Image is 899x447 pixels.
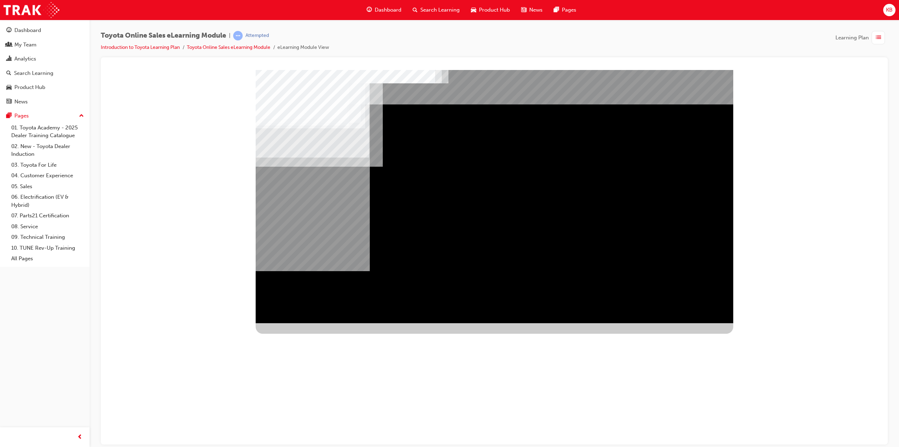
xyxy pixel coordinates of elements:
span: chart-icon [6,56,12,62]
a: 06. Electrification (EV & Hybrid) [8,192,87,210]
span: up-icon [79,111,84,121]
span: prev-icon [77,433,83,442]
div: Module Navigation [149,266,627,300]
span: guage-icon [6,27,12,34]
div: Search Learning [14,69,53,77]
a: 07. Parts21 Certification [8,210,87,221]
div: BACK [149,300,193,313]
button: Learning Plan [835,31,888,44]
div: Dashboard [14,26,41,34]
div: Pages [14,112,29,120]
li: eLearning Module View [277,44,329,52]
a: Analytics [3,52,87,65]
img: Trak [4,2,59,18]
span: Search Learning [420,6,460,14]
button: Pages [3,109,87,122]
button: KB [883,4,895,16]
span: pages-icon [554,6,559,14]
a: 02. New - Toyota Dealer Induction [8,141,87,160]
a: Introduction to Toyota Learning Plan [101,44,180,50]
span: | [229,32,230,40]
div: My Team [14,41,37,49]
div: Product Hub [14,83,45,91]
a: Toyota Online Sales eLearning Module [187,44,270,50]
a: 05. Sales [8,181,87,192]
a: 01. Toyota Academy - 2025 Dealer Training Catalogue [8,122,87,141]
a: Dashboard [3,24,87,37]
a: Search Learning [3,67,87,80]
a: 09. Technical Training [8,232,87,243]
span: people-icon [6,42,12,48]
span: search-icon [413,6,418,14]
div: Attempted [245,32,269,39]
span: list-icon [876,33,881,42]
a: guage-iconDashboard [361,3,407,17]
a: Product Hub [3,81,87,94]
a: car-iconProduct Hub [465,3,516,17]
a: 03. Toyota For Life [8,160,87,171]
div: News [14,98,28,106]
span: Toyota Online Sales eLearning Module [101,32,226,40]
a: All Pages [8,253,87,264]
span: News [529,6,543,14]
span: Dashboard [375,6,401,14]
span: learningRecordVerb_ATTEMPT-icon [233,31,243,40]
div: Analytics [14,55,36,63]
span: car-icon [6,84,12,91]
a: 10. TUNE Rev-Up Training [8,243,87,254]
span: car-icon [471,6,476,14]
a: 08. Service [8,221,87,232]
div: Click this button to go to the previous slide. [149,352,335,365]
span: Product Hub [479,6,510,14]
span: KB [886,6,893,14]
span: guage-icon [367,6,372,14]
a: news-iconNews [516,3,548,17]
a: search-iconSearch Learning [407,3,465,17]
span: Pages [562,6,576,14]
button: DashboardMy TeamAnalyticsSearch LearningProduct HubNews [3,23,87,109]
span: news-icon [6,99,12,105]
div: Click this button to move forward. [149,338,329,352]
span: pages-icon [6,113,12,119]
span: Learning Plan [835,34,869,42]
span: search-icon [6,70,11,77]
div: NEXT [149,313,193,326]
span: news-icon [521,6,526,14]
div: DISCLAIMER [149,326,193,338]
a: 04. Customer Experience [8,170,87,181]
div: BACK Trigger this button to go to the previous slide [149,253,193,266]
a: pages-iconPages [548,3,582,17]
div: Hover over to reveal disclaimer/s information. [149,365,342,378]
a: News [3,95,87,108]
a: My Team [3,38,87,51]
